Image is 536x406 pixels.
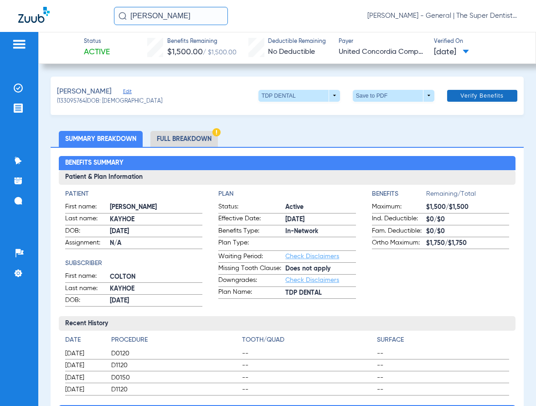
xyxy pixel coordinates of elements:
input: Search for patients [114,7,228,25]
img: Hazard [212,128,221,136]
h3: Patient & Plan Information [59,170,515,185]
iframe: Chat Widget [490,362,536,406]
span: Ind. Deductible: [372,214,426,225]
span: Missing Tooth Clause: [218,264,285,275]
span: / $1,500.00 [203,49,237,56]
span: D0150 [111,373,239,382]
span: N/A [110,239,202,248]
span: [PERSON_NAME] - General | The Super Dentists [367,11,518,21]
span: Benefits Type: [218,226,285,237]
span: -- [377,373,509,382]
span: Benefits Remaining [167,38,237,46]
span: KAYHOE [110,284,202,294]
span: -- [377,349,509,358]
span: TDP DENTAL [285,288,356,298]
span: $0/$0 [426,215,509,224]
span: Verify Benefits [460,92,504,99]
img: Search Icon [119,12,127,20]
span: D0120 [111,349,239,358]
h4: Procedure [111,335,239,345]
span: -- [242,349,374,358]
span: [DATE] [65,385,103,394]
span: Maximum: [372,202,426,213]
img: hamburger-icon [12,39,26,50]
app-breakdown-title: Tooth/Quad [242,335,374,348]
app-breakdown-title: Surface [377,335,509,348]
span: Remaining/Total [426,189,509,202]
span: Verified On [434,38,521,46]
button: Save to PDF [353,90,434,102]
li: Full Breakdown [150,131,218,147]
span: $0/$0 [426,227,509,236]
h4: Date [65,335,103,345]
span: [PERSON_NAME] [57,86,112,98]
span: [DATE] [65,361,103,370]
span: Status: [218,202,285,213]
span: Active [285,203,356,212]
span: D1120 [111,385,239,394]
span: [DATE] [285,215,356,224]
span: [DATE] [434,47,469,58]
span: D1120 [111,361,239,370]
span: -- [242,373,374,382]
span: Effective Date: [218,214,285,225]
button: Verify Benefits [447,90,517,102]
span: $1,500/$1,500 [426,203,509,212]
h4: Surface [377,335,509,345]
span: Edit [123,88,131,97]
span: [DATE] [65,373,103,382]
li: Summary Breakdown [59,131,143,147]
span: Last name: [65,284,110,295]
span: Ortho Maximum: [372,238,426,249]
a: Check Disclaimers [285,253,339,260]
app-breakdown-title: Benefits [372,189,426,202]
span: [PERSON_NAME] [110,203,202,212]
span: [DATE] [110,227,202,236]
button: TDP DENTAL [258,90,340,102]
span: Waiting Period: [218,252,285,263]
span: Plan Type: [218,238,285,250]
span: DOB: [65,226,110,237]
span: COLTON [110,272,202,282]
span: Status [84,38,110,46]
img: Zuub Logo [18,7,50,23]
span: Assignment: [65,238,110,249]
span: Active [84,47,110,58]
span: Payer [339,38,426,46]
span: $1,750/$1,750 [426,239,509,248]
span: $1,500.00 [167,48,203,56]
span: [DATE] [110,296,202,306]
span: KAYHOE [110,215,202,224]
span: (133095764) DOB: [DEMOGRAPHIC_DATA] [57,98,162,106]
app-breakdown-title: Procedure [111,335,239,348]
span: -- [377,385,509,394]
app-breakdown-title: Date [65,335,103,348]
h3: Recent History [59,316,515,331]
span: Deductible Remaining [268,38,326,46]
span: DOB: [65,296,110,307]
h2: Benefits Summary [59,156,515,171]
h4: Tooth/Quad [242,335,374,345]
h4: Plan [218,189,356,199]
span: -- [377,361,509,370]
span: First name: [65,271,110,282]
span: -- [242,385,374,394]
h4: Benefits [372,189,426,199]
span: Does not apply [285,264,356,274]
span: In-Network [285,227,356,236]
a: Check Disclaimers [285,277,339,283]
h4: Patient [65,189,202,199]
span: United Concordia Companies, Inc. [339,47,426,58]
span: Last name: [65,214,110,225]
span: [DATE] [65,349,103,358]
span: Plan Name: [218,287,285,298]
span: Downgrades: [218,276,285,286]
span: Fam. Deductible: [372,226,426,237]
h4: Subscriber [65,259,202,268]
span: No Deductible [268,48,315,56]
span: First name: [65,202,110,213]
